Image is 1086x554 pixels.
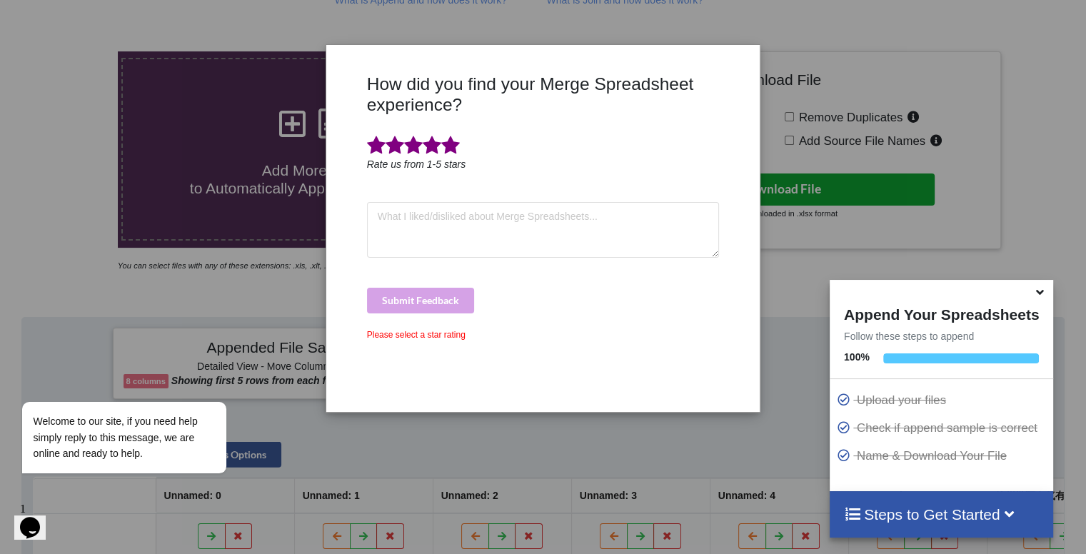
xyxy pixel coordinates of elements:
p: Follow these steps to append [830,329,1053,343]
iframe: chat widget [14,321,271,490]
iframe: chat widget [14,497,60,540]
i: Rate us from 1-5 stars [367,158,466,170]
h4: Steps to Get Started [844,505,1039,523]
h3: How did you find your Merge Spreadsheet experience? [367,74,720,116]
b: 100 % [844,351,870,363]
h4: Append Your Spreadsheets [830,302,1053,323]
p: Name & Download Your File [837,447,1050,465]
p: Upload your files [837,391,1050,409]
p: Check if append sample is correct [837,419,1050,437]
div: Please select a star rating [367,328,720,341]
